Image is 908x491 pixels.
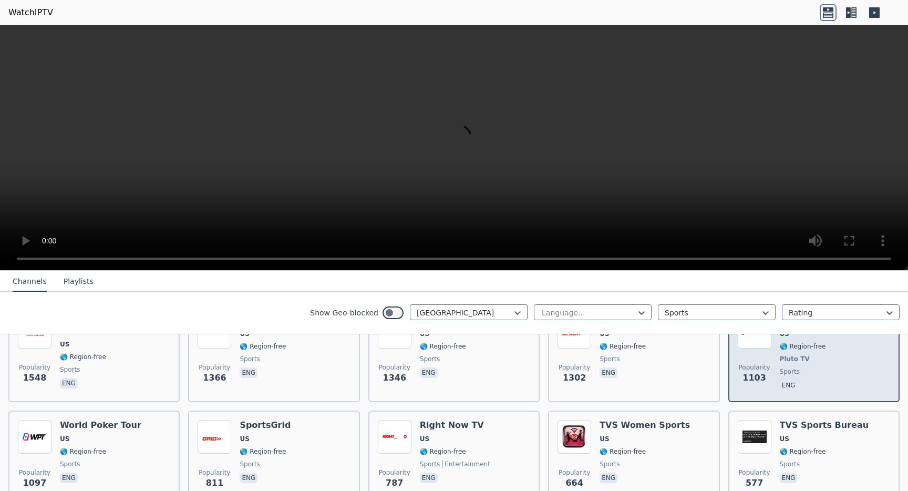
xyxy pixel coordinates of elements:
label: Show Geo-blocked [310,308,378,318]
span: 577 [746,477,763,489]
span: sports [60,365,80,374]
p: eng [780,473,798,483]
span: sports [240,460,260,468]
span: 🌎 Region-free [240,447,286,456]
span: 1097 [23,477,47,489]
span: sports [600,355,620,363]
span: Popularity [19,363,50,372]
span: US [600,435,609,443]
p: eng [600,473,617,483]
span: 664 [565,477,583,489]
h6: TVS Sports Bureau [780,420,869,431]
p: eng [600,367,617,378]
img: TVS Sports Bureau [738,420,771,454]
span: US [420,435,429,443]
span: Popularity [559,468,590,477]
span: US [780,435,789,443]
span: 🌎 Region-free [420,447,466,456]
span: 🌎 Region-free [60,447,106,456]
span: sports [420,355,440,363]
span: 🌎 Region-free [240,342,286,351]
span: Popularity [739,468,770,477]
p: eng [780,380,798,391]
span: 🌎 Region-free [780,447,826,456]
p: eng [60,473,78,483]
span: US [240,435,249,443]
span: 🌎 Region-free [60,353,106,361]
span: Popularity [379,363,410,372]
span: 1366 [203,372,226,384]
p: eng [420,367,438,378]
h6: Right Now TV [420,420,490,431]
span: Pluto TV [780,355,810,363]
h6: World Poker Tour [60,420,141,431]
h6: SportsGrid [240,420,291,431]
img: SportsGrid [198,420,231,454]
img: Right Now TV [378,420,411,454]
span: 811 [206,477,223,489]
span: sports [420,460,440,468]
span: entertainment [442,460,490,468]
img: World Poker Tour [18,420,51,454]
span: 1346 [383,372,407,384]
span: sports [600,460,620,468]
span: 🌎 Region-free [600,447,646,456]
span: 🌎 Region-free [420,342,466,351]
span: 🌎 Region-free [600,342,646,351]
a: WatchIPTV [8,6,53,19]
span: Popularity [379,468,410,477]
button: Playlists [64,272,94,292]
img: TVS Women Sports [558,420,591,454]
span: Popularity [559,363,590,372]
button: Channels [13,272,47,292]
p: eng [420,473,438,483]
span: 1103 [742,372,766,384]
span: Popularity [199,468,230,477]
span: US [60,340,69,349]
h6: TVS Women Sports [600,420,690,431]
p: eng [60,378,78,388]
span: sports [240,355,260,363]
span: 🌎 Region-free [780,342,826,351]
span: 787 [386,477,403,489]
p: eng [240,367,257,378]
span: sports [780,367,800,376]
span: sports [60,460,80,468]
span: Popularity [19,468,50,477]
span: sports [780,460,800,468]
p: eng [240,473,257,483]
span: 1302 [563,372,586,384]
span: 1548 [23,372,47,384]
span: Popularity [199,363,230,372]
span: Popularity [739,363,770,372]
span: US [60,435,69,443]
